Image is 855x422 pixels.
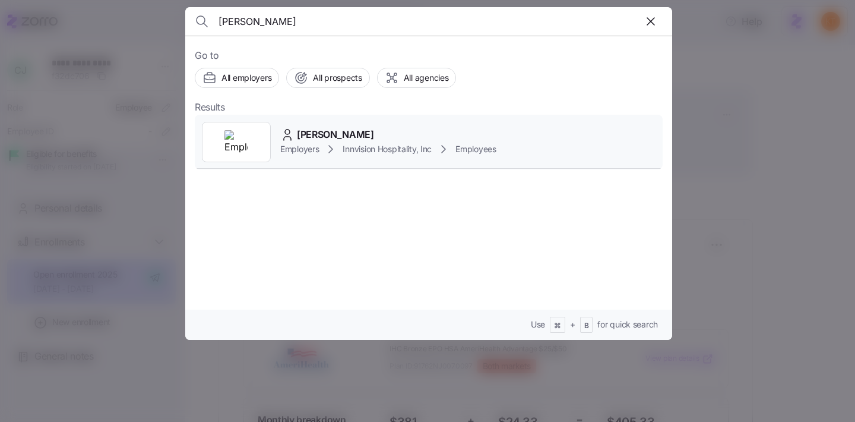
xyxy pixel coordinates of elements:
span: for quick search [597,319,658,330]
button: All prospects [286,68,369,88]
span: ⌘ [554,321,561,331]
span: B [584,321,589,331]
span: + [570,319,575,330]
span: Employees [455,143,496,155]
span: Employers [280,143,319,155]
span: Innvision Hospitality, Inc [343,143,432,155]
span: [PERSON_NAME] [297,127,374,142]
span: All prospects [313,72,362,84]
button: All employers [195,68,279,88]
span: Results [195,100,225,115]
span: All agencies [404,72,449,84]
img: Employer logo [224,130,248,154]
span: All employers [221,72,271,84]
span: Use [531,319,545,330]
span: Go to [195,48,663,63]
button: All agencies [377,68,457,88]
